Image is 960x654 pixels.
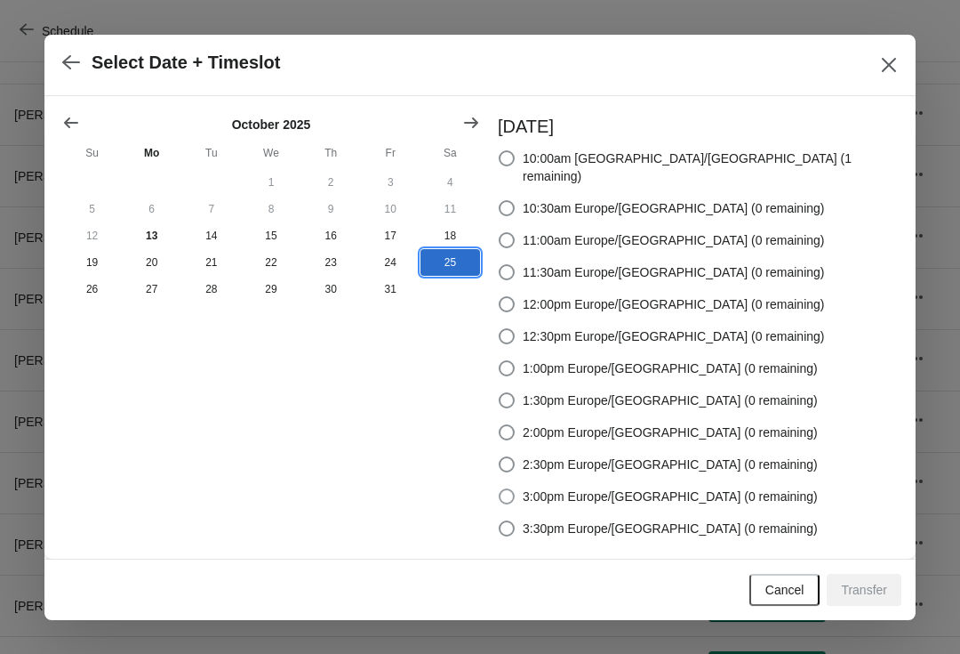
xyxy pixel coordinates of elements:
span: 10:30am Europe/[GEOGRAPHIC_DATA] (0 remaining) [523,199,825,217]
span: 12:00pm Europe/[GEOGRAPHIC_DATA] (0 remaining) [523,295,825,313]
button: Close [873,49,905,81]
button: Tuesday October 14 2025 [181,222,241,249]
span: 3:30pm Europe/[GEOGRAPHIC_DATA] (0 remaining) [523,520,818,537]
button: Thursday October 23 2025 [301,249,361,276]
button: Friday October 10 2025 [361,196,420,222]
span: 12:30pm Europe/[GEOGRAPHIC_DATA] (0 remaining) [523,327,825,345]
th: Thursday [301,137,361,169]
button: Tuesday October 28 2025 [181,276,241,303]
button: Sunday October 26 2025 [62,276,122,303]
button: Thursday October 30 2025 [301,276,361,303]
th: Wednesday [241,137,300,169]
button: Monday October 20 2025 [122,249,181,276]
span: 2:30pm Europe/[GEOGRAPHIC_DATA] (0 remaining) [523,456,818,473]
button: Friday October 24 2025 [361,249,420,276]
button: Tuesday October 21 2025 [181,249,241,276]
button: Wednesday October 22 2025 [241,249,300,276]
button: Saturday October 4 2025 [420,169,480,196]
span: Cancel [765,583,804,597]
h2: Select Date + Timeslot [92,52,281,73]
span: 10:00am [GEOGRAPHIC_DATA]/[GEOGRAPHIC_DATA] (1 remaining) [523,149,898,185]
button: Today Monday October 13 2025 [122,222,181,249]
button: Thursday October 2 2025 [301,169,361,196]
button: Show next month, November 2025 [455,107,487,139]
button: Wednesday October 29 2025 [241,276,300,303]
button: Saturday October 11 2025 [420,196,480,222]
button: Wednesday October 8 2025 [241,196,300,222]
button: Tuesday October 7 2025 [181,196,241,222]
button: Wednesday October 1 2025 [241,169,300,196]
th: Monday [122,137,181,169]
button: Thursday October 9 2025 [301,196,361,222]
span: 1:00pm Europe/[GEOGRAPHIC_DATA] (0 remaining) [523,359,818,377]
th: Saturday [420,137,480,169]
button: Sunday October 12 2025 [62,222,122,249]
button: Thursday October 16 2025 [301,222,361,249]
button: Sunday October 19 2025 [62,249,122,276]
button: Sunday October 5 2025 [62,196,122,222]
span: 11:30am Europe/[GEOGRAPHIC_DATA] (0 remaining) [523,263,825,281]
button: Cancel [749,574,820,606]
button: Monday October 6 2025 [122,196,181,222]
h3: [DATE] [498,114,898,139]
button: Friday October 17 2025 [361,222,420,249]
button: Wednesday October 15 2025 [241,222,300,249]
button: Show previous month, September 2025 [55,107,87,139]
th: Friday [361,137,420,169]
button: Friday October 31 2025 [361,276,420,303]
span: 11:00am Europe/[GEOGRAPHIC_DATA] (0 remaining) [523,231,825,249]
button: Saturday October 25 2025 [420,249,480,276]
button: Friday October 3 2025 [361,169,420,196]
button: Monday October 27 2025 [122,276,181,303]
span: 1:30pm Europe/[GEOGRAPHIC_DATA] (0 remaining) [523,392,818,409]
span: 3:00pm Europe/[GEOGRAPHIC_DATA] (0 remaining) [523,488,818,505]
button: Saturday October 18 2025 [420,222,480,249]
th: Tuesday [181,137,241,169]
span: 2:00pm Europe/[GEOGRAPHIC_DATA] (0 remaining) [523,424,818,441]
th: Sunday [62,137,122,169]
